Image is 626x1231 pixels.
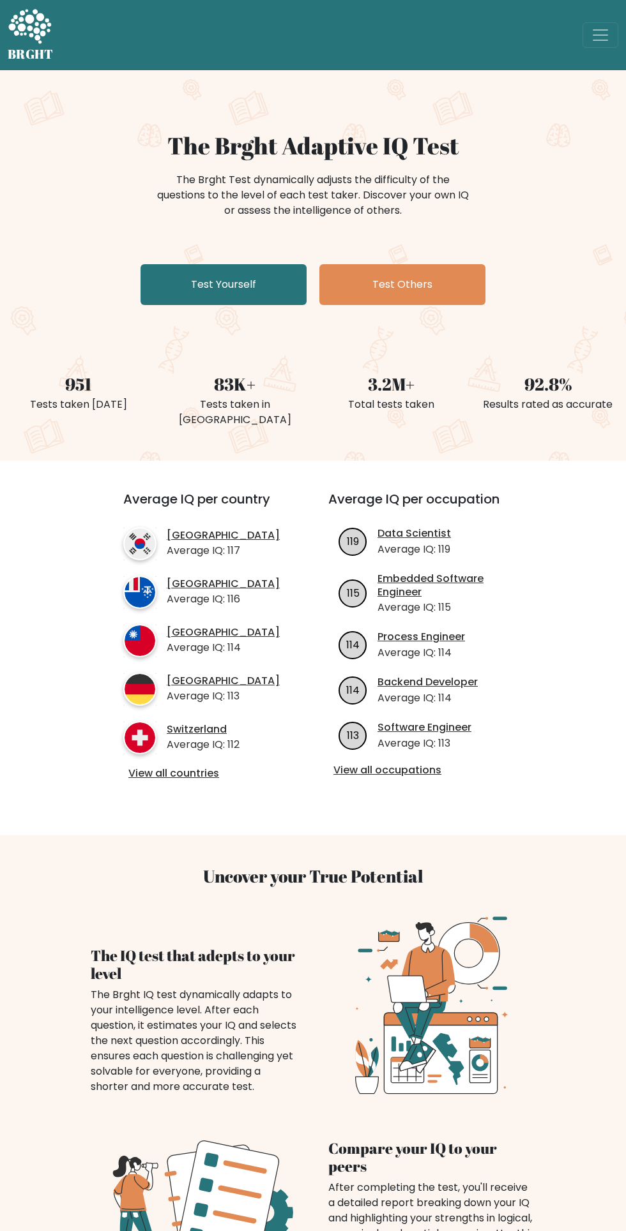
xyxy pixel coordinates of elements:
[378,676,478,689] a: Backend Developer
[477,371,618,397] div: 92.8%
[328,1139,535,1175] h4: Compare your IQ to your peers
[8,5,54,65] a: BRGHT
[347,534,359,549] text: 119
[346,638,360,652] text: 114
[378,736,471,751] p: Average IQ: 113
[167,592,280,607] p: Average IQ: 116
[8,47,54,62] h5: BRGHT
[153,172,473,218] div: The Brght Test dynamically adjusts the difficulty of the questions to the level of each test take...
[319,264,485,305] a: Test Others
[167,529,280,542] a: [GEOGRAPHIC_DATA]
[333,764,513,777] a: View all occupations
[378,542,451,557] p: Average IQ: 119
[123,491,282,522] h3: Average IQ per country
[164,371,305,397] div: 83K+
[164,397,305,428] div: Tests taken in [GEOGRAPHIC_DATA]
[167,626,280,639] a: [GEOGRAPHIC_DATA]
[167,543,280,558] p: Average IQ: 117
[328,491,518,522] h3: Average IQ per occupation
[128,767,277,780] a: View all countries
[378,630,465,644] a: Process Engineer
[378,600,518,615] p: Average IQ: 115
[167,675,280,688] a: [GEOGRAPHIC_DATA]
[347,586,360,601] text: 115
[347,728,359,743] text: 113
[167,723,240,736] a: Switzerland
[378,690,478,706] p: Average IQ: 114
[8,397,149,412] div: Tests taken [DATE]
[167,578,280,591] a: [GEOGRAPHIC_DATA]
[378,721,471,735] a: Software Engineer
[583,22,618,48] button: Toggle navigation
[123,624,156,657] img: country
[378,645,465,660] p: Average IQ: 114
[123,673,156,706] img: country
[123,527,156,560] img: country
[123,721,156,754] img: country
[378,572,518,599] a: Embedded Software Engineer
[91,987,298,1094] div: The Brght IQ test dynamically adapts to your intelligence level. After each question, it estimate...
[167,689,280,704] p: Average IQ: 113
[91,946,298,982] h4: The IQ test that adepts to your level
[91,866,535,886] h3: Uncover your True Potential
[167,737,240,752] p: Average IQ: 112
[167,640,280,655] p: Average IQ: 114
[477,397,618,412] div: Results rated as accurate
[321,371,462,397] div: 3.2M+
[8,131,618,160] h1: The Brght Adaptive IQ Test
[141,264,307,305] a: Test Yourself
[123,576,156,609] img: country
[8,371,149,397] div: 951
[346,683,360,698] text: 114
[378,527,451,541] a: Data Scientist
[321,397,462,412] div: Total tests taken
